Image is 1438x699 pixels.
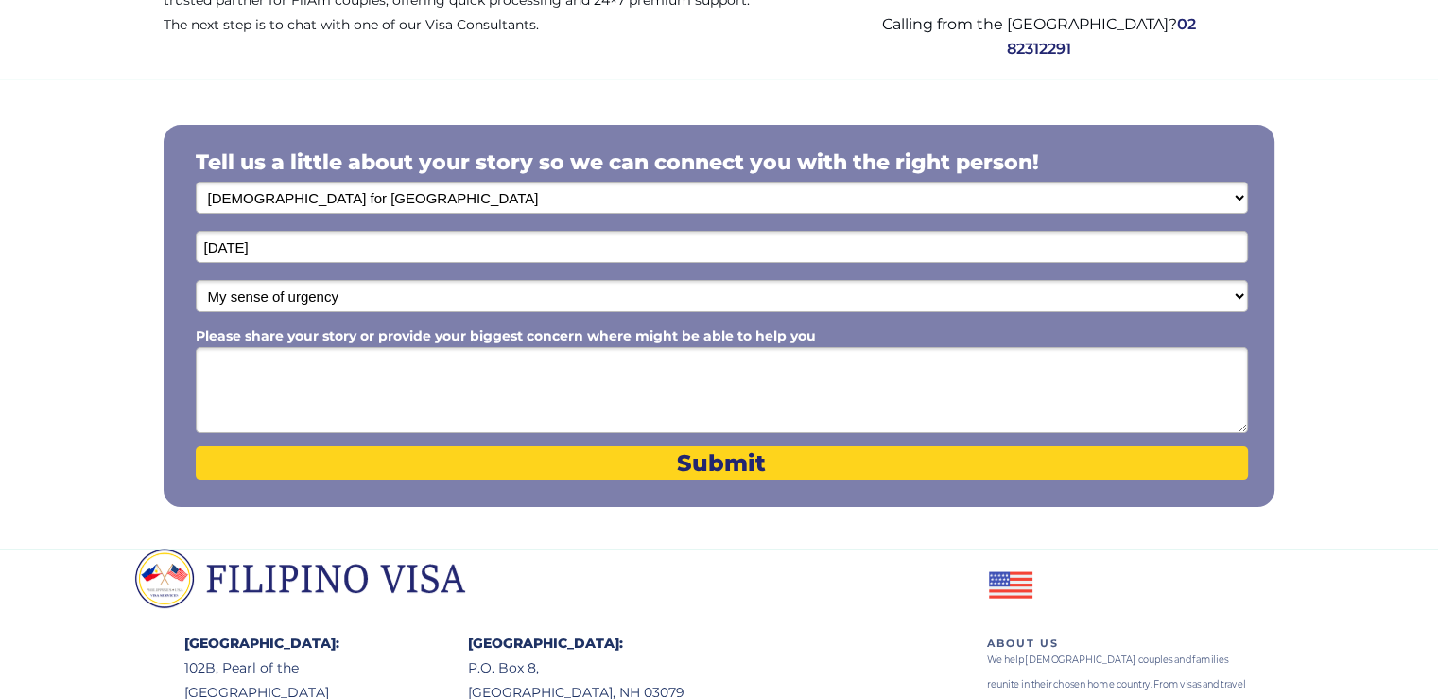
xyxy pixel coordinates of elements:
span: Please share your story or provide your biggest concern where might be able to help you [196,327,816,344]
input: Date of Birth (mm/dd/yyyy) [196,231,1248,263]
span: Tell us a little about your story so we can connect you with the right person! [196,149,1039,175]
span: [GEOGRAPHIC_DATA]: [184,635,339,652]
span: Submit [196,449,1248,477]
span: Calling from the [GEOGRAPHIC_DATA]? [882,15,1177,33]
button: Submit [196,446,1248,480]
span: ABOUT US [987,637,1059,650]
span: [GEOGRAPHIC_DATA]: [468,635,623,652]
